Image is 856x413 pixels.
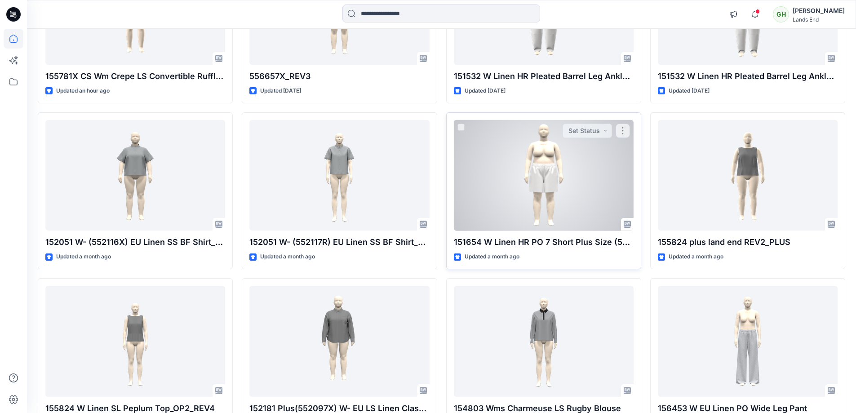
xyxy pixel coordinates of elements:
p: 152051 W- (552116X) EU Linen SS BF Shirt_REV2 [45,236,225,249]
p: 151532 W Linen HR Pleated Barrel Leg Ankle Pant_REV1 [658,70,838,83]
p: Updated [DATE] [669,86,710,96]
a: 152051 W- (552117R) EU Linen SS BF Shirt_REV2 [249,120,429,231]
p: Updated a month ago [56,252,111,262]
a: 151654 W Linen HR PO 7 Short Plus Size (551526X) [454,120,634,231]
p: Updated an hour ago [56,86,110,96]
p: 155824 plus land end REV2_PLUS [658,236,838,249]
p: Updated a month ago [669,252,723,262]
p: Updated [DATE] [465,86,506,96]
div: [PERSON_NAME] [793,5,845,16]
a: 154803 Wms Charmeuse LS Rugby Blouse [454,286,634,397]
a: 155824 plus land end REV2_PLUS [658,120,838,231]
div: Lands End [793,16,845,23]
div: GH [773,6,789,22]
a: 152051 W- (552116X) EU Linen SS BF Shirt_REV2 [45,120,225,231]
p: 556657X_REV3 [249,70,429,83]
a: 152181 Plus(552097X) W- EU LS Linen Classic Button- Through Shirt_REV03 [249,286,429,397]
p: Updated a month ago [260,252,315,262]
a: 155824 W Linen SL Peplum Top_OP2_REV4 [45,286,225,397]
p: Updated [DATE] [260,86,301,96]
p: 152051 W- (552117R) EU Linen SS BF Shirt_REV2 [249,236,429,249]
a: 156453 W EU Linen PO Wide Leg Pant [658,286,838,397]
p: Updated a month ago [465,252,519,262]
p: 151654 W Linen HR PO 7 Short Plus Size (551526X) [454,236,634,249]
p: 151532 W Linen HR Pleated Barrel Leg Ankle Pant_REV2 [454,70,634,83]
p: 155781X CS Wm Crepe LS Convertible Ruffle Collar Blouse_REV1 [45,70,225,83]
